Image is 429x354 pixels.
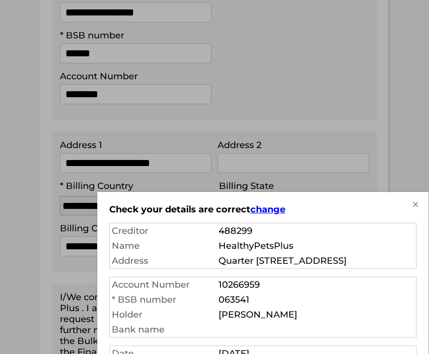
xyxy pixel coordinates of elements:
td: 063541 [216,292,416,307]
td: Name [109,238,216,253]
td: * BSB number [109,292,216,307]
td: Quarter [STREET_ADDRESS] [216,253,416,269]
td: Holder [109,307,216,322]
td: 10266959 [216,277,416,293]
td: [PERSON_NAME] [216,307,416,322]
td: Creditor [109,223,216,239]
td: Account Number [109,277,216,293]
td: Address [109,253,216,269]
td: HealthyPetsPlus [216,238,416,253]
td: 488299 [216,223,416,239]
td: Bank name [109,322,216,338]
